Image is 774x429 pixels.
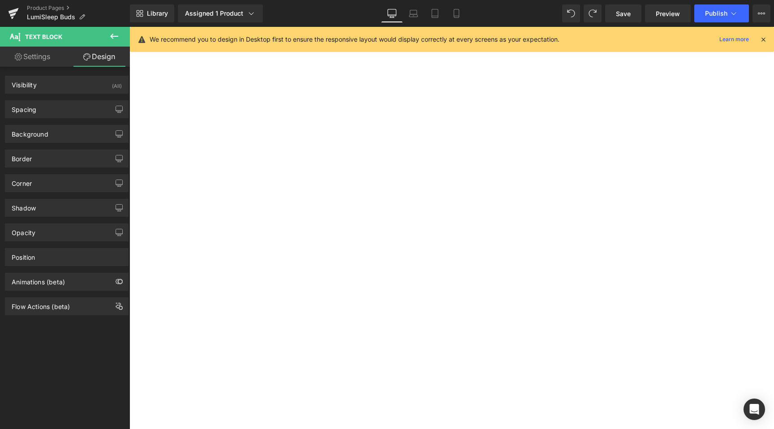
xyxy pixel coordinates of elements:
[150,34,559,44] p: We recommend you to design in Desktop first to ensure the responsive layout would display correct...
[645,4,691,22] a: Preview
[752,4,770,22] button: More
[381,4,403,22] a: Desktop
[185,9,256,18] div: Assigned 1 Product
[25,33,62,40] span: Text Block
[12,298,70,310] div: Flow Actions (beta)
[12,125,48,138] div: Background
[12,224,35,236] div: Opacity
[130,4,174,22] a: New Library
[27,4,130,12] a: Product Pages
[403,4,424,22] a: Laptop
[12,273,65,286] div: Animations (beta)
[67,47,132,67] a: Design
[12,249,35,261] div: Position
[694,4,749,22] button: Publish
[424,4,446,22] a: Tablet
[562,4,580,22] button: Undo
[446,4,467,22] a: Mobile
[584,4,602,22] button: Redo
[12,175,32,187] div: Corner
[716,34,752,45] a: Learn more
[12,199,36,212] div: Shadow
[12,76,37,89] div: Visibility
[12,150,32,163] div: Border
[27,13,75,21] span: LumiSleep Buds
[705,10,727,17] span: Publish
[744,399,765,420] div: Open Intercom Messenger
[656,9,680,18] span: Preview
[147,9,168,17] span: Library
[112,76,122,91] div: (All)
[12,101,36,113] div: Spacing
[616,9,631,18] span: Save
